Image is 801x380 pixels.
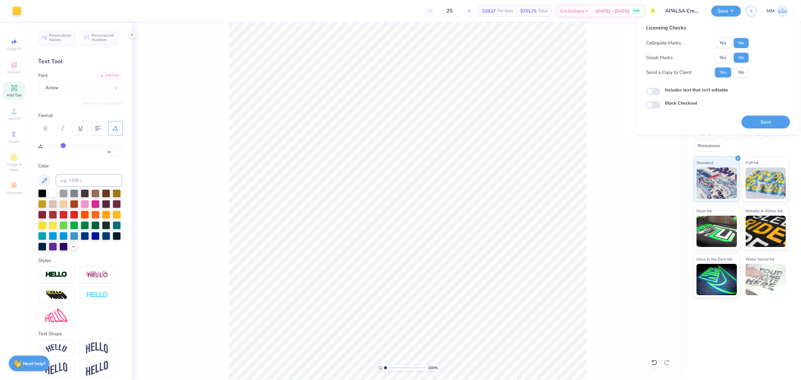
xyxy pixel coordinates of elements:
[97,72,122,79] div: Add Font
[45,309,67,322] img: Free Distort
[86,291,108,299] img: Negative Space
[7,93,22,98] span: Add Text
[746,167,786,199] img: Puff Ink
[38,112,123,119] div: Format
[746,159,759,166] span: Puff Ink
[746,208,783,214] span: Metallic & Glitter Ink
[595,8,629,14] span: [DATE] - [DATE]
[776,5,788,17] img: Mariah Myssa Salurio
[742,116,790,128] button: Save
[520,8,536,14] span: $731.75
[734,38,749,48] button: No
[696,167,737,199] img: Standard
[8,116,20,121] span: Upload
[83,101,122,106] button: Switch to Greek Letters
[538,8,548,14] span: Total
[746,256,774,262] span: Water based Ink
[767,8,775,15] span: MM
[86,271,108,279] img: Shadow
[7,190,22,195] span: Decorate
[646,39,681,47] div: Collegiate Marks
[661,5,707,17] input: Untitled Design
[665,100,697,107] label: Block Checkout
[86,361,108,376] img: Rise
[694,141,724,151] div: Rhinestones
[715,38,731,48] button: Yes
[734,53,749,63] button: No
[646,69,691,76] div: Send a Copy to Client
[696,264,737,295] img: Glow in the Dark Ink
[3,162,25,172] span: Clipart & logos
[49,33,71,42] span: Personalized Names
[482,8,496,14] span: $29.27
[497,8,513,14] span: Per Item
[38,257,122,264] div: Styles
[437,5,462,17] input: – –
[428,365,438,371] span: 100 %
[38,57,122,66] div: Text Tool
[646,54,673,61] div: Greek Marks
[23,361,45,367] strong: Need help?
[38,162,122,170] div: Color
[696,159,713,166] span: Standard
[746,264,786,295] img: Water based Ink
[696,216,737,247] img: Neon Ink
[38,330,122,337] div: Text Shape
[767,5,788,17] a: MM
[711,6,741,17] button: Save
[646,24,749,32] div: Licensing Checks
[734,67,749,77] button: No
[715,53,731,63] button: Yes
[9,139,19,144] span: Greek
[7,46,22,51] span: Image AI
[633,9,640,13] span: FREE
[665,87,728,93] label: Includes text that isn't editable
[45,290,67,300] img: 3d Illusion
[56,174,122,187] input: e.g. 7428 c
[92,33,114,42] span: Personalized Numbers
[746,216,786,247] img: Metallic & Glitter Ink
[696,208,712,214] span: Neon Ink
[38,72,48,79] label: Font
[560,8,584,14] span: Est. Delivery
[7,69,21,74] span: Designs
[45,344,67,352] img: Arc
[86,342,108,354] img: Arch
[715,67,731,77] button: Yes
[696,256,732,262] span: Glow in the Dark Ink
[45,362,67,375] img: Flag
[45,271,67,278] img: Stroke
